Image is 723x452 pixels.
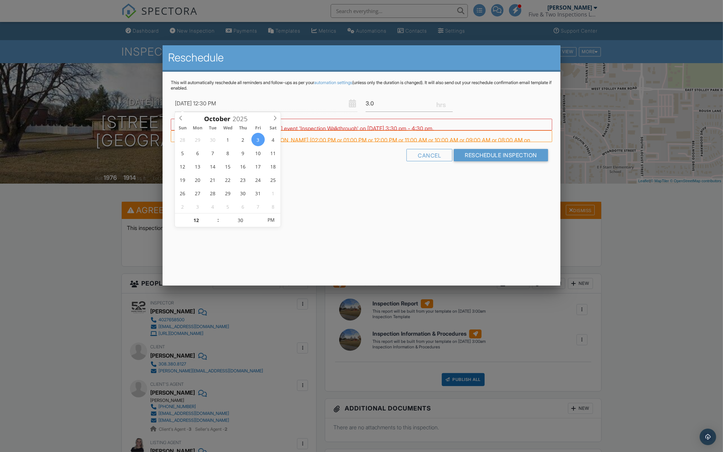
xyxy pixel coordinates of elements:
[221,200,235,213] span: November 5, 2025
[205,126,220,130] span: Tue
[251,173,265,186] span: October 24, 2025
[176,146,189,160] span: October 5, 2025
[168,51,555,65] h2: Reschedule
[190,126,205,130] span: Mon
[266,200,280,213] span: November 8, 2025
[251,200,265,213] span: November 7, 2025
[176,160,189,173] span: October 12, 2025
[221,186,235,200] span: October 29, 2025
[221,160,235,173] span: October 15, 2025
[191,173,204,186] span: October 20, 2025
[314,80,352,85] a: automation settings
[176,173,189,186] span: October 19, 2025
[204,116,231,122] span: Scroll to increment
[221,146,235,160] span: October 8, 2025
[171,80,552,91] p: This will automatically reschedule all reminders and follow-ups as per your (unless only the dura...
[191,133,204,146] span: September 29, 2025
[236,200,250,213] span: November 6, 2025
[700,429,716,445] div: Open Intercom Messenger
[220,213,262,227] input: Scroll to increment
[266,173,280,186] span: October 25, 2025
[171,130,552,142] div: FYI: This is not a regular time slot for [PERSON_NAME] (02:00 PM or 01:00 PM or 12:00 PM or 11:00...
[221,133,235,146] span: October 1, 2025
[176,133,189,146] span: September 28, 2025
[251,133,265,146] span: October 3, 2025
[262,213,281,227] span: Click to toggle
[206,133,220,146] span: September 30, 2025
[251,160,265,173] span: October 17, 2025
[176,186,189,200] span: October 26, 2025
[236,133,250,146] span: October 2, 2025
[250,126,265,130] span: Fri
[206,200,220,213] span: November 4, 2025
[266,133,280,146] span: October 4, 2025
[251,146,265,160] span: October 10, 2025
[206,146,220,160] span: October 7, 2025
[236,146,250,160] span: October 9, 2025
[266,160,280,173] span: October 18, 2025
[406,149,452,161] div: Cancel
[191,186,204,200] span: October 27, 2025
[175,213,217,227] input: Scroll to increment
[266,186,280,200] span: November 1, 2025
[191,146,204,160] span: October 6, 2025
[251,186,265,200] span: October 31, 2025
[191,200,204,213] span: November 3, 2025
[175,126,190,130] span: Sun
[236,186,250,200] span: October 30, 2025
[206,173,220,186] span: October 21, 2025
[217,213,219,227] span: :
[235,126,250,130] span: Thu
[206,186,220,200] span: October 28, 2025
[221,173,235,186] span: October 22, 2025
[176,200,189,213] span: November 2, 2025
[266,146,280,160] span: October 11, 2025
[265,126,281,130] span: Sat
[191,160,204,173] span: October 13, 2025
[454,149,548,161] input: Reschedule Inspection
[220,126,235,130] span: Wed
[171,119,552,130] div: WARNING: Conflicts with [PERSON_NAME] event 'Inspection Walkthrough' on [DATE] 3:30 pm - 4:30 pm.
[206,160,220,173] span: October 14, 2025
[231,114,253,123] input: Scroll to increment
[236,173,250,186] span: October 23, 2025
[236,160,250,173] span: October 16, 2025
